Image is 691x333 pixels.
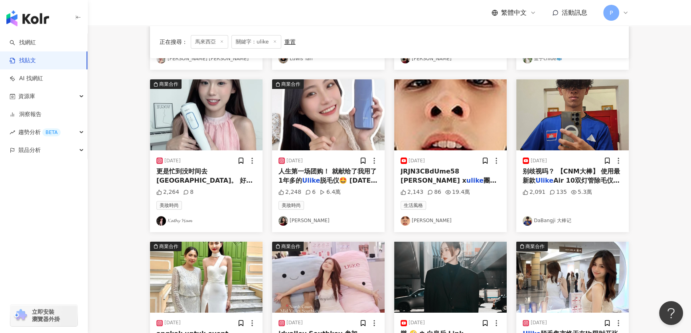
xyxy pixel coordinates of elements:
div: [DATE] [409,319,425,326]
div: post-image商業合作 [150,242,263,313]
img: KOL Avatar [401,216,410,226]
div: post-image商業合作 [516,242,629,313]
span: 趨勢分析 [18,123,61,141]
div: 2,091 [523,188,545,196]
img: KOL Avatar [156,54,166,63]
div: 86 [427,188,441,196]
div: 6 [305,188,316,196]
img: KOL Avatar [278,54,288,63]
iframe: Help Scout Beacon - Open [659,301,683,325]
div: [DATE] [286,158,303,164]
span: 更是忙到没时间去[GEOGRAPHIC_DATA]。 好在我发现了 [156,167,253,193]
span: 美妝時尚 [156,201,182,210]
span: 活動訊息 [562,9,587,16]
div: 2,143 [401,188,423,196]
img: post-image [272,79,385,150]
div: 6.4萬 [320,188,341,196]
a: 找貼文 [10,57,36,65]
div: post-image商業合作 [150,79,263,150]
img: KOL Avatar [278,216,288,226]
span: 資源庫 [18,87,35,105]
div: 135 [549,188,567,196]
span: 生活風格 [401,201,426,210]
div: 5.3萬 [571,188,592,196]
span: 繁體中文 [501,8,527,17]
img: logo [6,10,49,26]
a: KOL Avatar鱼子chloe🐟 [523,54,622,63]
a: KOL AvatarLuwis Tan [278,54,378,63]
img: KOL Avatar [523,216,532,226]
a: search找網紅 [10,39,36,47]
img: post-image [272,242,385,313]
img: KOL Avatar [156,216,166,226]
mark: Ulike [302,177,320,184]
div: post-image商業合作 [272,242,385,313]
img: post-image [516,242,629,313]
a: chrome extension立即安裝 瀏覽器外掛 [10,305,77,326]
span: JRJN3CBdUme58 [PERSON_NAME] x [401,167,466,184]
img: post-image [394,79,507,150]
span: 脱毛仪🤩 [DATE]开团🎊 [278,177,377,193]
mark: ulike [466,177,484,184]
span: 美妝時尚 [278,201,304,210]
img: post-image [150,242,263,313]
a: KOL Avatar[PERSON_NAME] [401,54,500,63]
span: P [610,8,613,17]
div: 商業合作 [525,242,545,250]
a: KOL Avatar𝓚𝓪𝓽𝓱𝔂 𝓗𝓪𝓶 [156,216,256,226]
div: post-image商業合作 [272,79,385,150]
div: 商業合作 [159,242,178,250]
div: BETA [42,128,61,136]
div: [DATE] [409,158,425,164]
div: 重置 [284,39,296,45]
div: 8 [183,188,193,196]
a: KOL Avatar[PERSON_NAME] [278,216,378,226]
span: 馬來西亞 [191,35,228,49]
mark: Ulike [535,177,553,184]
a: KOL AvatarDaBangji 大棒记 [523,216,622,226]
div: [DATE] [531,158,547,164]
div: 商業合作 [281,242,300,250]
img: post-image [516,79,629,150]
img: chrome extension [13,309,28,322]
span: 立即安裝 瀏覽器外掛 [32,308,60,323]
div: 商業合作 [159,80,178,88]
img: KOL Avatar [401,54,410,63]
img: post-image [150,79,263,150]
img: post-image [394,242,507,313]
span: 人生第一场团购！ 就献给了我用了1年多的 [278,167,377,184]
span: rise [10,130,15,135]
div: [DATE] [531,319,547,326]
span: 别歧视吗？ 【CNM大棒】 使用最新款 [523,167,620,184]
div: 商業合作 [281,80,300,88]
div: [DATE] [164,158,181,164]
a: AI 找網紅 [10,75,43,83]
img: KOL Avatar [523,54,532,63]
div: 2,248 [278,188,301,196]
a: KOL Avatar[PERSON_NAME] [401,216,500,226]
div: 2,264 [156,188,179,196]
span: 競品分析 [18,141,41,159]
div: [DATE] [164,319,181,326]
span: 關鍵字：ulike [231,35,281,49]
div: 19.4萬 [445,188,470,196]
span: 正在搜尋 ： [160,39,188,45]
a: 洞察報告 [10,110,41,118]
div: [DATE] [286,319,303,326]
a: KOL Avatar[PERSON_NAME] [PERSON_NAME] [156,54,256,63]
span: Air 10双灯管除毛仪后能 [523,177,620,193]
